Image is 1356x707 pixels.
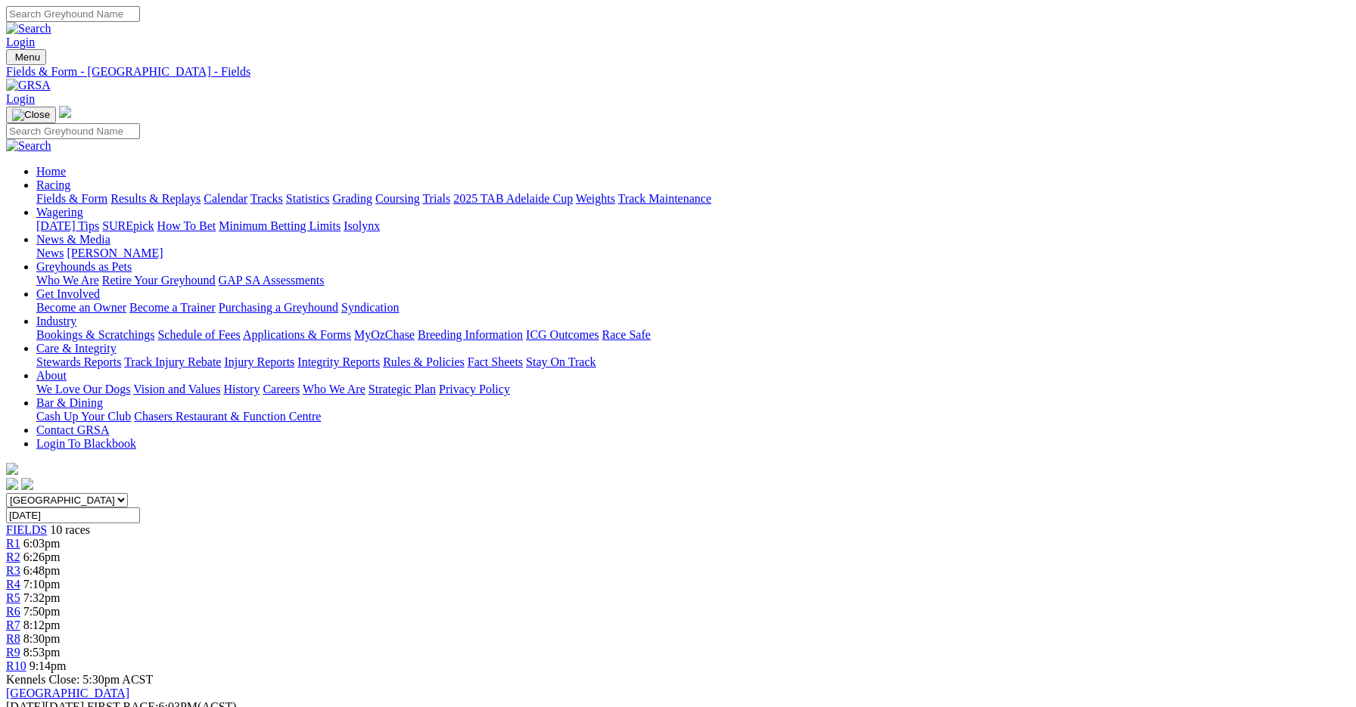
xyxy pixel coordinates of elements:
a: Schedule of Fees [157,328,240,341]
a: Rules & Policies [383,355,465,368]
a: Integrity Reports [297,355,380,368]
a: Strategic Plan [369,383,436,395]
a: Who We Are [36,274,99,287]
a: GAP SA Assessments [219,274,325,287]
div: Greyhounds as Pets [36,274,1350,287]
a: Weights [576,192,615,205]
a: History [223,383,260,395]
a: [DATE] Tips [36,219,99,232]
img: logo-grsa-white.png [6,463,18,475]
span: 10 races [50,523,90,536]
a: Become a Trainer [129,301,216,314]
a: Syndication [341,301,399,314]
a: Login [6,36,35,48]
a: Home [36,165,66,178]
input: Search [6,123,140,139]
a: News [36,247,64,259]
span: 6:03pm [23,537,61,550]
div: Industry [36,328,1350,342]
a: Results & Replays [110,192,201,205]
a: FIELDS [6,523,47,536]
a: Industry [36,315,76,327]
a: Cash Up Your Club [36,410,131,423]
span: Menu [15,51,40,63]
a: R6 [6,605,20,618]
a: Injury Reports [224,355,294,368]
span: 6:26pm [23,550,61,563]
a: Coursing [375,192,420,205]
input: Select date [6,507,140,523]
button: Toggle navigation [6,107,56,123]
a: Tracks [250,192,283,205]
a: Breeding Information [418,328,523,341]
img: facebook.svg [6,478,18,490]
a: Become an Owner [36,301,126,314]
a: Login To Blackbook [36,437,136,450]
a: Login [6,92,35,105]
a: Careers [263,383,300,395]
span: 8:12pm [23,619,61,631]
a: Purchasing a Greyhound [219,301,338,314]
a: R10 [6,659,26,672]
div: About [36,383,1350,396]
span: Kennels Close: 5:30pm ACST [6,673,153,686]
a: Applications & Forms [243,328,351,341]
a: Grading [333,192,372,205]
img: GRSA [6,79,51,92]
a: Isolynx [344,219,380,232]
span: 8:30pm [23,632,61,645]
div: Get Involved [36,301,1350,315]
img: twitter.svg [21,478,33,490]
a: R4 [6,578,20,591]
a: Wagering [36,206,83,219]
a: Minimum Betting Limits [219,219,341,232]
a: Fields & Form - [GEOGRAPHIC_DATA] - Fields [6,65,1350,79]
a: Statistics [286,192,330,205]
div: Wagering [36,219,1350,233]
input: Search [6,6,140,22]
a: R2 [6,550,20,563]
span: R3 [6,564,20,577]
a: ICG Outcomes [526,328,599,341]
div: News & Media [36,247,1350,260]
a: Contact GRSA [36,423,109,436]
a: 2025 TAB Adelaide Cup [453,192,573,205]
a: About [36,369,67,382]
a: Bookings & Scratchings [36,328,154,341]
a: Privacy Policy [439,383,510,395]
a: Fields & Form [36,192,107,205]
img: Search [6,139,51,153]
a: Track Injury Rebate [124,355,221,368]
a: Race Safe [602,328,650,341]
span: 9:14pm [30,659,67,672]
a: We Love Our Dogs [36,383,130,395]
span: 7:32pm [23,591,61,604]
span: 7:50pm [23,605,61,618]
a: Retire Your Greyhound [102,274,216,287]
div: Care & Integrity [36,355,1350,369]
a: SUREpick [102,219,154,232]
a: R5 [6,591,20,604]
div: Bar & Dining [36,410,1350,423]
a: How To Bet [157,219,216,232]
a: R8 [6,632,20,645]
a: Fact Sheets [468,355,523,368]
a: R1 [6,537,20,550]
a: News & Media [36,233,110,246]
a: R7 [6,619,20,631]
a: MyOzChase [354,328,415,341]
a: Get Involved [36,287,100,300]
a: Track Maintenance [618,192,711,205]
a: R9 [6,646,20,659]
a: Who We Are [303,383,365,395]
